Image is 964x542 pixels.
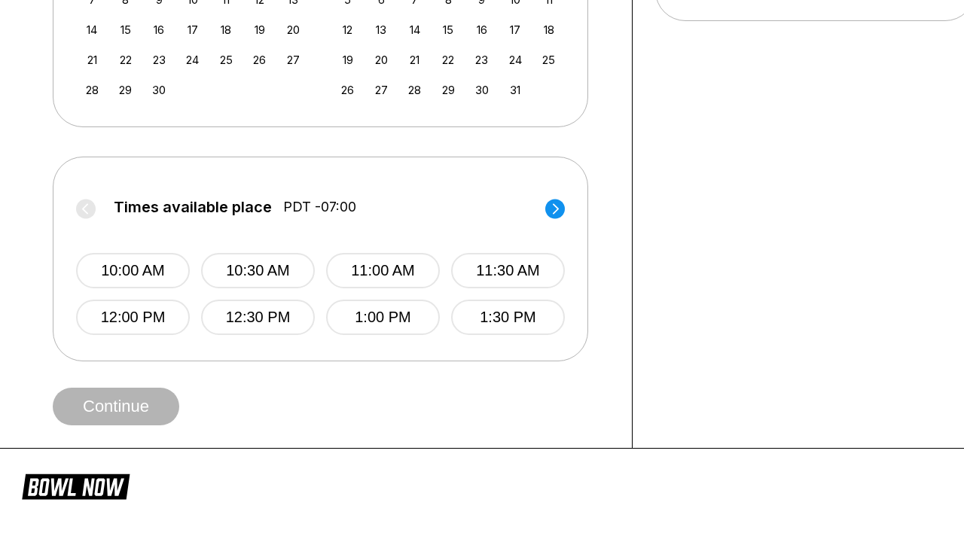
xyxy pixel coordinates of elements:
div: Choose Thursday, September 18th, 2025 [216,20,236,40]
div: Choose Monday, September 29th, 2025 [115,80,136,100]
div: Choose Friday, September 26th, 2025 [249,50,270,70]
div: Choose Friday, September 19th, 2025 [249,20,270,40]
button: 1:30 PM [451,300,565,335]
div: Choose Sunday, October 26th, 2025 [337,80,358,100]
div: Choose Wednesday, October 22nd, 2025 [438,50,459,70]
div: Choose Sunday, October 19th, 2025 [337,50,358,70]
button: 12:00 PM [76,300,190,335]
span: Times available place [114,199,272,215]
div: Choose Sunday, September 14th, 2025 [82,20,102,40]
div: Choose Tuesday, October 14th, 2025 [404,20,425,40]
div: Choose Tuesday, September 23rd, 2025 [149,50,169,70]
div: Choose Thursday, October 16th, 2025 [471,20,492,40]
div: Choose Sunday, September 21st, 2025 [82,50,102,70]
button: 10:30 AM [201,253,315,288]
div: Choose Tuesday, October 21st, 2025 [404,50,425,70]
div: Choose Monday, October 20th, 2025 [371,50,392,70]
div: Choose Saturday, October 18th, 2025 [538,20,559,40]
div: Choose Saturday, September 20th, 2025 [283,20,304,40]
div: Choose Friday, October 24th, 2025 [505,50,526,70]
button: 12:30 PM [201,300,315,335]
div: Choose Monday, October 13th, 2025 [371,20,392,40]
div: Choose Thursday, September 25th, 2025 [216,50,236,70]
div: Choose Monday, September 15th, 2025 [115,20,136,40]
div: Choose Monday, October 27th, 2025 [371,80,392,100]
div: Choose Monday, September 22nd, 2025 [115,50,136,70]
button: 11:00 AM [326,253,440,288]
div: Choose Tuesday, October 28th, 2025 [404,80,425,100]
button: 11:30 AM [451,253,565,288]
div: Choose Friday, October 17th, 2025 [505,20,526,40]
div: Choose Wednesday, September 17th, 2025 [182,20,203,40]
button: 1:00 PM [326,300,440,335]
div: Choose Tuesday, September 30th, 2025 [149,80,169,100]
div: Choose Wednesday, October 15th, 2025 [438,20,459,40]
span: PDT -07:00 [283,199,356,215]
div: Choose Wednesday, September 24th, 2025 [182,50,203,70]
div: Choose Saturday, September 27th, 2025 [283,50,304,70]
div: Choose Tuesday, September 16th, 2025 [149,20,169,40]
div: Choose Thursday, October 23rd, 2025 [471,50,492,70]
div: Choose Wednesday, October 29th, 2025 [438,80,459,100]
div: Choose Thursday, October 30th, 2025 [471,80,492,100]
div: Choose Sunday, September 28th, 2025 [82,80,102,100]
div: Choose Friday, October 31st, 2025 [505,80,526,100]
button: 10:00 AM [76,253,190,288]
div: Choose Sunday, October 12th, 2025 [337,20,358,40]
div: Choose Saturday, October 25th, 2025 [538,50,559,70]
